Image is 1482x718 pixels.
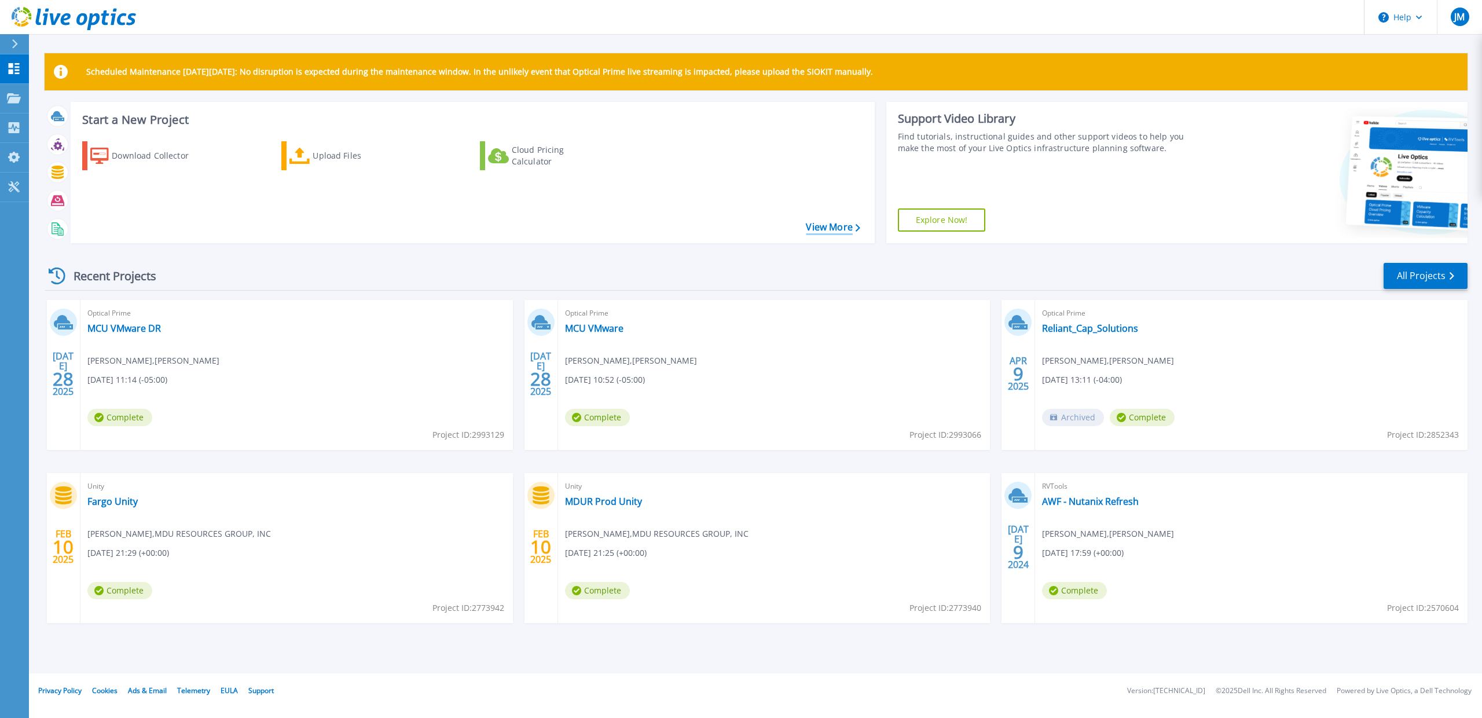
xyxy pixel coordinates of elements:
span: [PERSON_NAME] , [PERSON_NAME] [1042,527,1174,540]
div: APR 2025 [1007,353,1029,395]
span: [DATE] 13:11 (-04:00) [1042,373,1122,386]
a: Explore Now! [898,208,986,232]
a: AWF - Nutanix Refresh [1042,496,1139,507]
a: Reliant_Cap_Solutions [1042,323,1138,334]
span: 10 [530,542,551,552]
span: Optical Prime [565,307,984,320]
div: Find tutorials, instructional guides and other support videos to help you make the most of your L... [898,131,1198,154]
div: Cloud Pricing Calculator [512,144,604,167]
a: Ads & Email [128,686,167,695]
a: Download Collector [82,141,211,170]
a: MCU VMware DR [87,323,161,334]
span: Complete [1110,409,1175,426]
div: Download Collector [112,144,204,167]
span: Complete [565,409,630,426]
span: Optical Prime [1042,307,1461,320]
li: Version: [TECHNICAL_ID] [1127,687,1205,695]
span: [PERSON_NAME] , [PERSON_NAME] [565,354,697,367]
span: Project ID: 2773942 [432,602,504,614]
li: © 2025 Dell Inc. All Rights Reserved [1216,687,1326,695]
span: Complete [87,409,152,426]
span: Project ID: 2570604 [1387,602,1459,614]
p: Scheduled Maintenance [DATE][DATE]: No disruption is expected during the maintenance window. In t... [86,67,873,76]
a: All Projects [1384,263,1468,289]
span: 9 [1013,369,1024,379]
a: View More [806,222,860,233]
span: Complete [87,582,152,599]
span: Complete [565,582,630,599]
span: [PERSON_NAME] , MDU RESOURCES GROUP, INC [87,527,271,540]
span: JM [1454,12,1465,21]
span: [DATE] 21:25 (+00:00) [565,547,647,559]
span: Complete [1042,582,1107,599]
a: MDUR Prod Unity [565,496,642,507]
span: [PERSON_NAME] , MDU RESOURCES GROUP, INC [565,527,749,540]
div: Recent Projects [45,262,172,290]
span: Unity [565,480,984,493]
span: Archived [1042,409,1104,426]
span: [PERSON_NAME] , [PERSON_NAME] [87,354,219,367]
span: [DATE] 11:14 (-05:00) [87,373,167,386]
span: 9 [1013,547,1024,557]
span: [DATE] 10:52 (-05:00) [565,373,645,386]
a: Privacy Policy [38,686,82,695]
div: [DATE] 2024 [1007,526,1029,568]
a: Upload Files [281,141,410,170]
span: 28 [530,374,551,384]
div: [DATE] 2025 [52,353,74,395]
div: Upload Files [313,144,405,167]
span: Project ID: 2993129 [432,428,504,441]
div: FEB 2025 [52,526,74,568]
a: Cloud Pricing Calculator [480,141,609,170]
a: MCU VMware [565,323,623,334]
div: FEB 2025 [530,526,552,568]
a: EULA [221,686,238,695]
span: 10 [53,542,74,552]
span: Project ID: 2773940 [909,602,981,614]
span: Project ID: 2852343 [1387,428,1459,441]
div: [DATE] 2025 [530,353,552,395]
a: Support [248,686,274,695]
a: Cookies [92,686,118,695]
span: [DATE] 21:29 (+00:00) [87,547,169,559]
span: RVTools [1042,480,1461,493]
span: 28 [53,374,74,384]
div: Support Video Library [898,111,1198,126]
h3: Start a New Project [82,113,860,126]
a: Telemetry [177,686,210,695]
a: Fargo Unity [87,496,138,507]
span: [DATE] 17:59 (+00:00) [1042,547,1124,559]
span: Project ID: 2993066 [909,428,981,441]
li: Powered by Live Optics, a Dell Technology [1337,687,1472,695]
span: Optical Prime [87,307,506,320]
span: Unity [87,480,506,493]
span: [PERSON_NAME] , [PERSON_NAME] [1042,354,1174,367]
